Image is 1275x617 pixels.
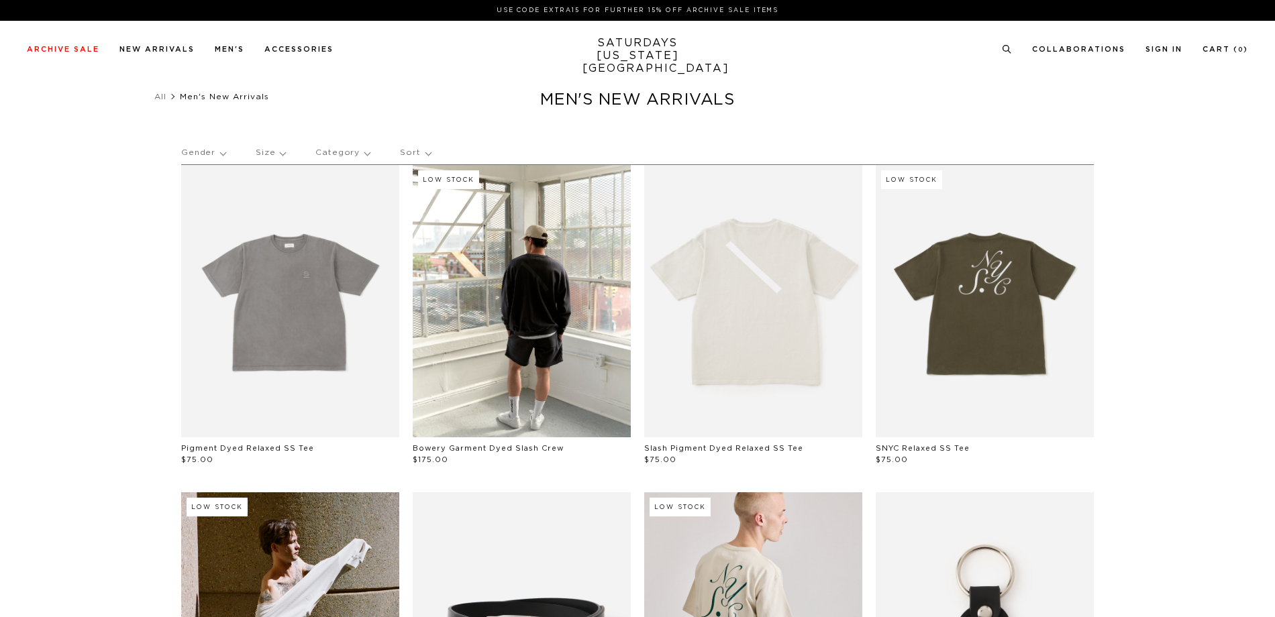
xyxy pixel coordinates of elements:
a: Men's [215,46,244,53]
p: Size [256,137,285,168]
a: Accessories [264,46,334,53]
div: Low Stock [418,170,479,189]
a: Cart (0) [1203,46,1248,53]
a: SNYC Relaxed SS Tee [876,445,970,452]
span: $175.00 [413,456,448,463]
span: $75.00 [181,456,213,463]
a: All [154,93,166,101]
a: Collaborations [1032,46,1125,53]
p: Sort [400,137,430,168]
small: 0 [1238,47,1243,53]
a: Archive Sale [27,46,99,53]
p: Gender [181,137,225,168]
span: $75.00 [644,456,676,463]
a: Slash Pigment Dyed Relaxed SS Tee [644,445,803,452]
p: Use Code EXTRA15 for Further 15% Off Archive Sale Items [32,5,1243,15]
div: Low Stock [650,498,711,516]
div: Low Stock [187,498,248,516]
a: SATURDAYS[US_STATE][GEOGRAPHIC_DATA] [582,37,693,75]
a: Bowery Garment Dyed Slash Crew [413,445,564,452]
span: Men's New Arrivals [180,93,269,101]
div: Low Stock [881,170,942,189]
a: Pigment Dyed Relaxed SS Tee [181,445,314,452]
p: Category [315,137,370,168]
a: Sign In [1145,46,1182,53]
a: New Arrivals [119,46,195,53]
span: $75.00 [876,456,908,463]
